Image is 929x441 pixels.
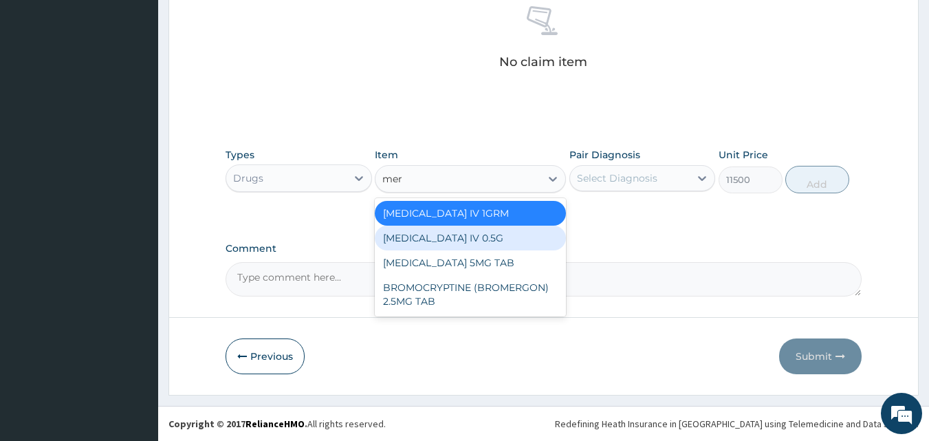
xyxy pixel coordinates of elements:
[779,338,862,374] button: Submit
[25,69,56,103] img: d_794563401_company_1708531726252_794563401
[577,171,657,185] div: Select Diagnosis
[375,201,566,226] div: [MEDICAL_DATA] IV 1GRM
[158,406,929,441] footer: All rights reserved.
[375,148,398,162] label: Item
[375,226,566,250] div: [MEDICAL_DATA] IV 0.5G
[233,171,263,185] div: Drugs
[375,275,566,314] div: BROMOCRYPTINE (BROMERGON) 2.5MG TAB
[226,149,254,161] label: Types
[499,55,587,69] p: No claim item
[226,7,259,40] div: Minimize live chat window
[785,166,849,193] button: Add
[226,338,305,374] button: Previous
[375,250,566,275] div: [MEDICAL_DATA] 5MG TAB
[80,133,190,272] span: We're online!
[226,243,862,255] label: Comment
[719,148,768,162] label: Unit Price
[245,418,305,430] a: RelianceHMO
[72,77,231,95] div: Chat with us now
[555,417,919,431] div: Redefining Heath Insurance in [GEOGRAPHIC_DATA] using Telemedicine and Data Science!
[7,294,262,343] textarea: Type your message and hit 'Enter'
[569,148,640,162] label: Pair Diagnosis
[168,418,307,430] strong: Copyright © 2017 .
